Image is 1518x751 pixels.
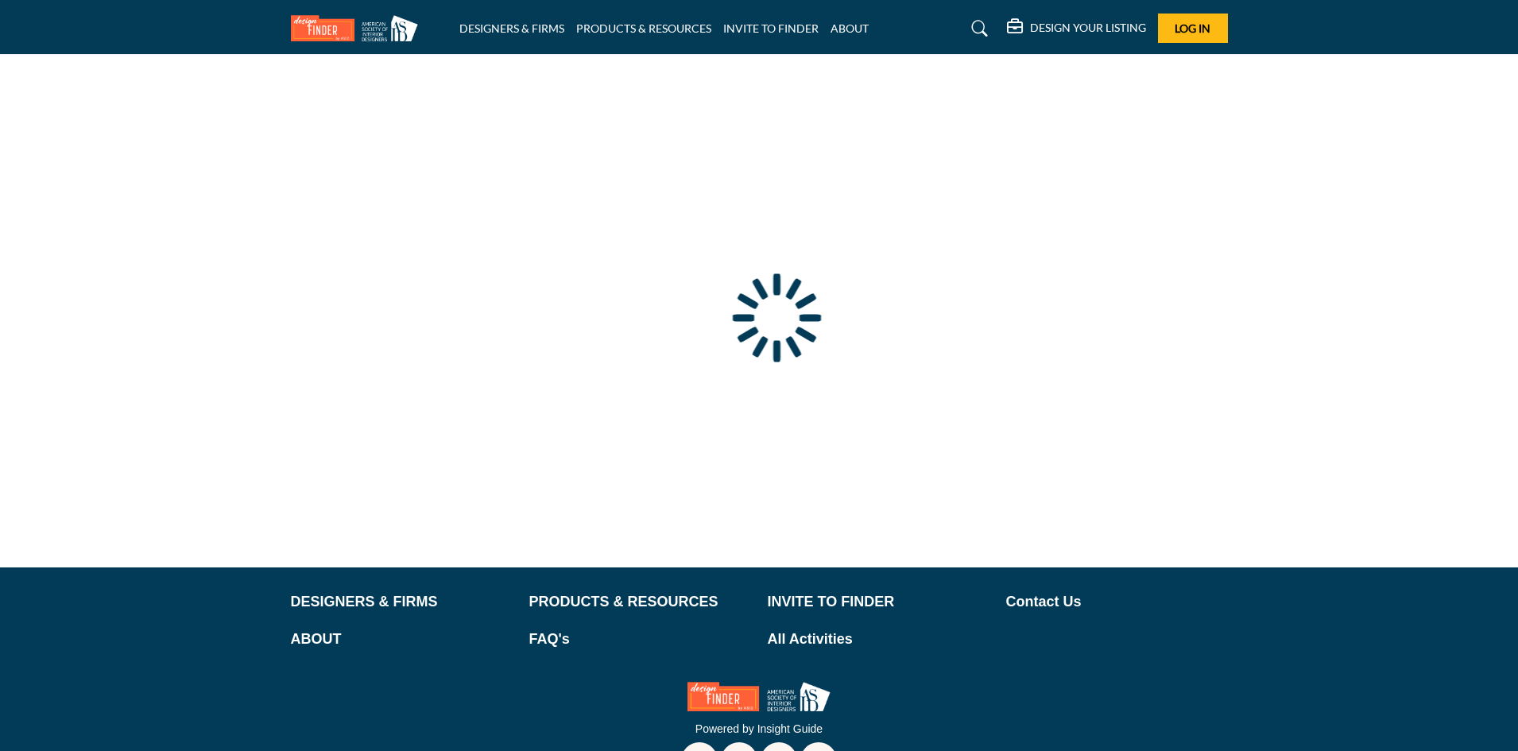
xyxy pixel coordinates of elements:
a: All Activities [768,629,989,650]
a: Powered by Insight Guide [695,722,823,735]
a: DESIGNERS & FIRMS [291,591,513,613]
a: ABOUT [291,629,513,650]
img: Site Logo [291,15,426,41]
a: PRODUCTS & RESOURCES [576,21,711,35]
a: INVITE TO FINDER [723,21,819,35]
h5: DESIGN YOUR LISTING [1030,21,1146,35]
a: INVITE TO FINDER [768,591,989,613]
img: No Site Logo [687,682,831,711]
a: Search [956,16,998,41]
a: FAQ's [529,629,751,650]
a: ABOUT [831,21,869,35]
button: Log In [1158,14,1228,43]
div: DESIGN YOUR LISTING [1007,19,1146,38]
a: DESIGNERS & FIRMS [459,21,564,35]
a: PRODUCTS & RESOURCES [529,591,751,613]
span: Log In [1175,21,1210,35]
a: Contact Us [1006,591,1228,613]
